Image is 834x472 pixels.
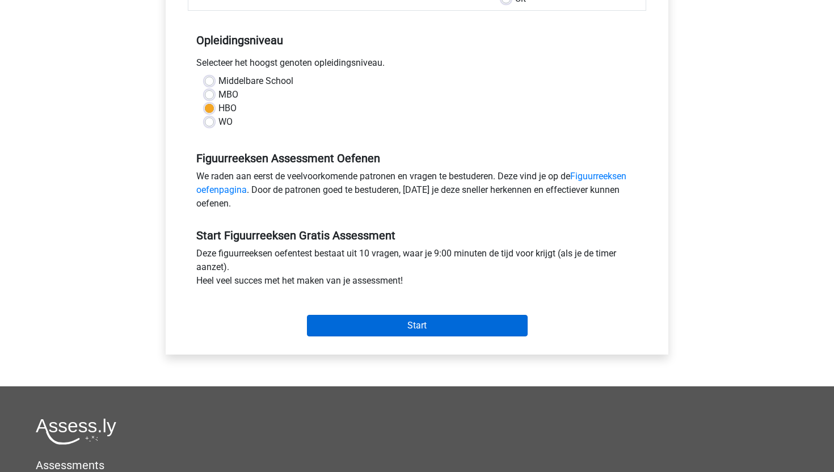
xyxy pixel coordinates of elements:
[36,418,116,445] img: Assessly logo
[218,74,293,88] label: Middelbare School
[188,247,646,292] div: Deze figuurreeksen oefentest bestaat uit 10 vragen, waar je 9:00 minuten de tijd voor krijgt (als...
[188,56,646,74] div: Selecteer het hoogst genoten opleidingsniveau.
[307,315,528,336] input: Start
[196,151,638,165] h5: Figuurreeksen Assessment Oefenen
[218,102,237,115] label: HBO
[196,229,638,242] h5: Start Figuurreeksen Gratis Assessment
[36,458,798,472] h5: Assessments
[218,115,233,129] label: WO
[196,29,638,52] h5: Opleidingsniveau
[218,88,238,102] label: MBO
[188,170,646,215] div: We raden aan eerst de veelvoorkomende patronen en vragen te bestuderen. Deze vind je op de . Door...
